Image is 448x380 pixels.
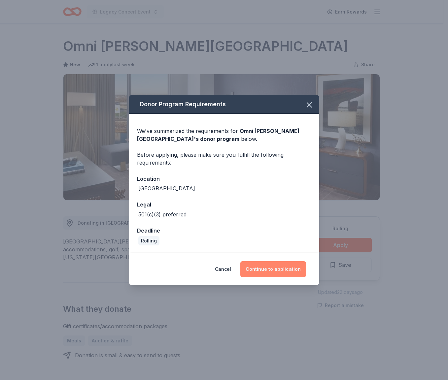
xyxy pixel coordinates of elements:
[137,226,311,235] div: Deadline
[138,184,195,192] div: [GEOGRAPHIC_DATA]
[137,151,311,167] div: Before applying, please make sure you fulfill the following requirements:
[240,261,306,277] button: Continue to application
[137,174,311,183] div: Location
[138,210,187,218] div: 501(c)(3) preferred
[215,261,231,277] button: Cancel
[137,127,311,143] div: We've summarized the requirements for below.
[129,95,319,114] div: Donor Program Requirements
[138,236,159,245] div: Rolling
[137,200,311,209] div: Legal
